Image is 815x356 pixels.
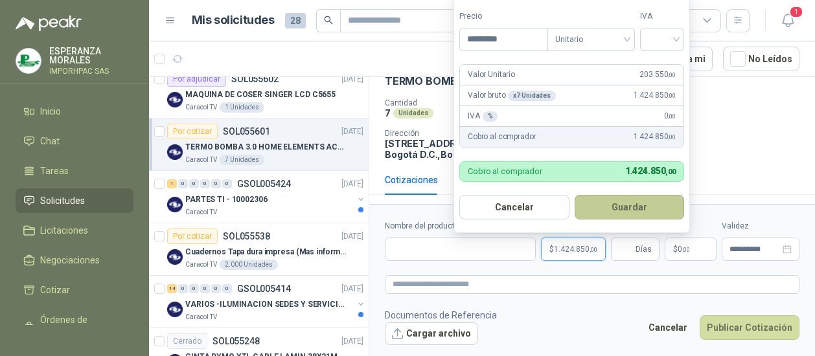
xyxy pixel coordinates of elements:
p: TERMO BOMBA 3.0 HOME ELEMENTS ACERO INOX [185,141,347,153]
span: ,00 [668,133,676,140]
div: 0 [178,179,188,188]
span: 1 [789,6,803,18]
div: 14 [167,284,177,293]
div: 0 [222,284,232,293]
button: Cancelar [641,315,694,340]
span: ,00 [668,113,676,120]
span: ,00 [668,71,676,78]
div: 7 Unidades [220,155,264,165]
span: Chat [40,134,60,148]
div: 0 [178,284,188,293]
button: No Leídos [723,47,799,71]
div: 2.000 Unidades [220,260,278,270]
div: 0 [189,284,199,293]
span: 203.550 [639,69,676,81]
p: Cobro al comprador [468,131,536,143]
span: Unitario [555,30,627,49]
p: [DATE] [341,126,363,138]
div: 0 [189,179,199,188]
div: Unidades [393,108,433,118]
span: Negociaciones [40,253,100,267]
div: % [483,111,498,122]
button: Guardar [575,195,685,219]
p: Valor Unitario [468,69,515,81]
p: GSOL005414 [237,284,291,293]
p: IVA [468,110,498,122]
img: Logo peakr [16,16,82,31]
p: Documentos de Referencia [385,308,497,322]
div: Por adjudicar [167,71,226,87]
span: 0 [678,245,690,253]
a: Por cotizarSOL055538[DATE] Company LogoCuadernos Tapa dura impresa (Mas informacion en el adjunto... [149,223,369,276]
span: 1.424.850 [634,131,676,143]
p: Cantidad [385,98,530,107]
label: Flete [665,220,717,232]
p: [DATE] [341,178,363,190]
p: Cobro al comprador [468,167,542,175]
img: Company Logo [16,49,41,73]
p: $1.424.850,00 [541,238,606,261]
span: ,00 [590,246,597,253]
div: Por cotizar [167,228,218,244]
p: PARTES TI - 10002306 [185,194,268,206]
p: Caracol TV [185,312,217,322]
span: Órdenes de Compra [40,313,121,341]
span: Inicio [40,104,61,118]
p: SOL055248 [212,337,260,346]
span: ,00 [682,246,690,253]
img: Company Logo [167,302,183,317]
div: Cerrado [167,333,207,349]
span: 0 [664,110,676,122]
div: 0 [222,179,232,188]
p: SOL055602 [231,74,279,83]
p: GSOL005424 [237,179,291,188]
p: [DATE] [341,283,363,295]
label: Validez [722,220,799,232]
a: Por cotizarSOL055601[DATE] Company LogoTERMO BOMBA 3.0 HOME ELEMENTS ACERO INOXCaracol TV7 Unidades [149,118,369,171]
p: Valor bruto [468,89,556,102]
span: search [324,16,333,25]
div: Por cotizar [167,124,218,139]
span: Días [636,238,652,260]
p: Caracol TV [185,155,217,165]
div: 1 [167,179,177,188]
p: $ 0,00 [665,238,717,261]
span: ,00 [668,92,676,99]
div: 0 [211,179,221,188]
p: IMPORHPAC SAS [49,67,133,75]
span: Cotizar [40,283,70,297]
button: Publicar Cotización [700,315,799,340]
span: Licitaciones [40,223,88,238]
a: Tareas [16,159,133,183]
div: 0 [200,284,210,293]
p: [DATE] [341,73,363,85]
button: Cargar archivo [385,322,478,346]
label: Precio [459,10,547,23]
span: 1.424.850 [634,89,676,102]
p: MAQUINA DE COSER SINGER LCD C5655 [185,89,336,101]
a: Cotizar [16,278,133,302]
p: SOL055601 [223,127,270,136]
p: Caracol TV [185,260,217,270]
p: [DATE] [341,335,363,348]
div: x 7 Unidades [508,91,556,101]
span: Tareas [40,164,69,178]
img: Company Logo [167,92,183,107]
a: Por adjudicarSOL055602[DATE] Company LogoMAQUINA DE COSER SINGER LCD C5655Caracol TV1 Unidades [149,66,369,118]
img: Company Logo [167,249,183,265]
p: Dirección [385,129,503,138]
p: Caracol TV [185,207,217,217]
span: 28 [285,13,306,28]
span: Solicitudes [40,194,85,208]
button: 1 [776,9,799,32]
a: Solicitudes [16,188,133,213]
label: IVA [640,10,684,23]
p: SOL055538 [223,232,270,241]
div: 1 Unidades [220,102,264,113]
p: [STREET_ADDRESS] Bogotá D.C. , Bogotá D.C. [385,138,503,160]
a: Negociaciones [16,248,133,273]
label: Nombre del producto [385,220,536,232]
span: 1.424.850 [625,166,676,176]
h1: Mis solicitudes [192,11,275,30]
img: Company Logo [167,197,183,212]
